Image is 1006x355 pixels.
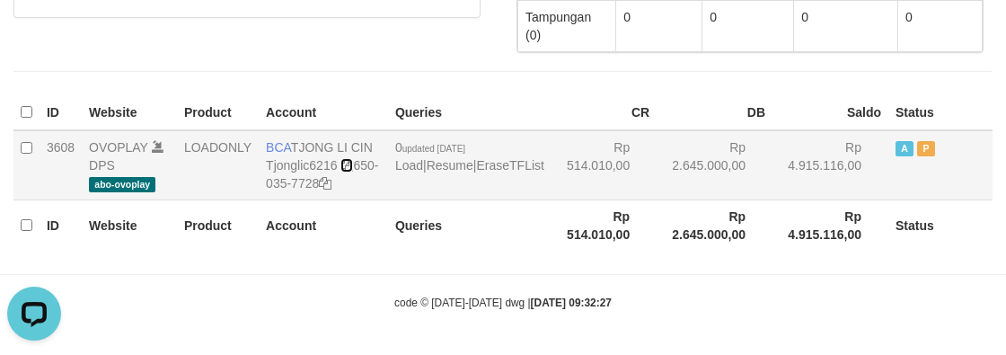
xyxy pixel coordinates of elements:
[82,95,177,130] th: Website
[40,200,82,251] th: ID
[7,7,61,61] button: Open LiveChat chat widget
[772,95,888,130] th: Saldo
[427,158,473,173] a: Resume
[266,140,291,155] span: BCA
[772,200,888,251] th: Rp 4.915.116,00
[40,130,82,200] td: 3608
[395,158,423,173] a: Load
[89,177,155,192] span: abo-ovoplay
[89,140,148,155] a: OVOPLAY
[888,200,993,251] th: Status
[177,200,259,251] th: Product
[82,200,177,251] th: Website
[917,141,935,156] span: Paused
[657,130,772,200] td: Rp 2.645.000,00
[319,176,331,191] a: Copy 6500357728 to clipboard
[772,130,888,200] td: Rp 4.915.116,00
[388,95,552,130] th: Queries
[888,95,993,130] th: Status
[552,95,657,130] th: CR
[552,130,657,200] td: Rp 514.010,00
[395,140,544,173] span: | |
[259,200,388,251] th: Account
[259,95,388,130] th: Account
[177,95,259,130] th: Product
[40,95,82,130] th: ID
[177,130,259,200] td: LOADONLY
[394,297,612,309] small: code © [DATE]-[DATE] dwg |
[259,130,388,200] td: TJONG LI CIN 650-035-7728
[266,158,337,173] a: Tjonglic6216
[657,95,772,130] th: DB
[896,141,913,156] span: Active
[657,200,772,251] th: Rp 2.645.000,00
[402,144,465,154] span: updated [DATE]
[395,140,465,155] span: 0
[82,130,177,200] td: DPS
[531,297,612,309] strong: [DATE] 09:32:27
[340,158,353,173] a: Copy Tjonglic6216 to clipboard
[388,200,552,251] th: Queries
[552,200,657,251] th: Rp 514.010,00
[476,158,543,173] a: EraseTFList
